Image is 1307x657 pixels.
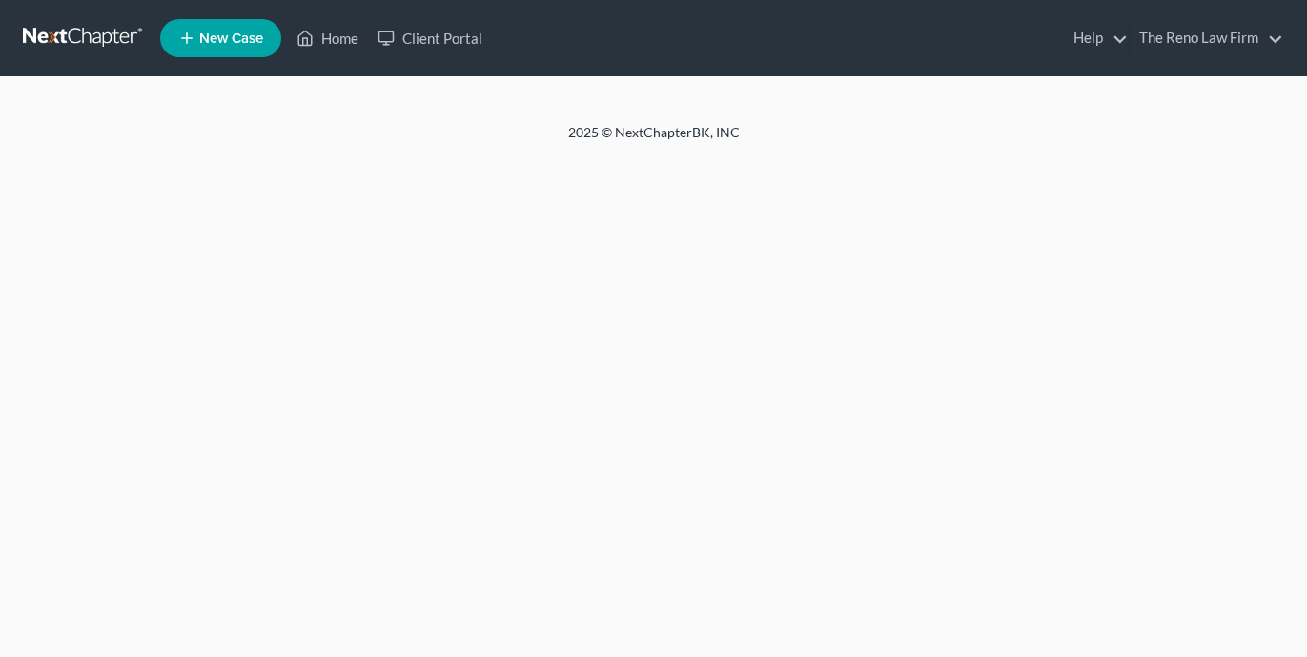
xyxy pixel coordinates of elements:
[368,21,492,55] a: Client Portal
[111,123,1197,157] div: 2025 © NextChapterBK, INC
[1130,21,1283,55] a: The Reno Law Firm
[160,19,281,57] new-legal-case-button: New Case
[287,21,368,55] a: Home
[1064,21,1128,55] a: Help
